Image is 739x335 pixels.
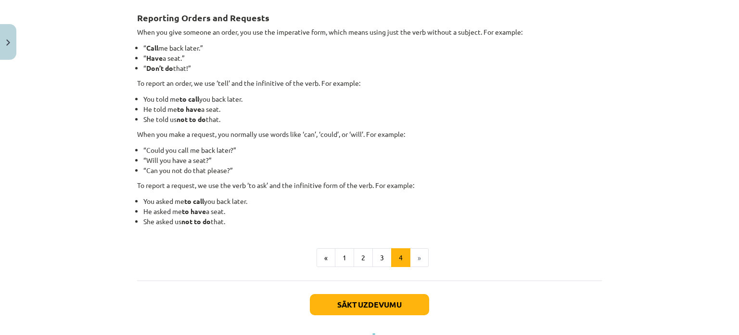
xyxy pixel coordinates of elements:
[143,43,602,53] li: “ me back later.”
[310,294,429,315] button: Sākt uzdevumu
[181,217,211,226] strong: not to do
[143,94,602,104] li: You told me you back later.
[137,78,602,88] p: To report an order, we use ‘tell’ and the infinitive of the verb. For example:
[143,63,602,73] li: “ that!”
[137,248,602,268] nav: Page navigation example
[182,207,206,215] strong: to have
[143,155,602,165] li: “Will you have a seat?”
[137,129,602,139] p: When you make a request, you normally use words like ‘can’, ‘could’, or ‘will’. For example:
[335,248,354,268] button: 1
[177,115,206,123] strong: not to do
[146,54,163,62] strong: Have
[143,104,602,114] li: He told me a seat.
[372,248,392,268] button: 3
[143,145,602,155] li: “Could you call me back later?”
[143,114,602,124] li: She told us that.
[179,94,199,103] strong: to call
[391,248,410,268] button: 4
[143,196,602,206] li: You asked me you back later.
[143,53,602,63] li: “ a seat.”
[143,206,602,216] li: He asked me a seat.
[354,248,373,268] button: 2
[137,180,602,190] p: To report a request, we use the verb ‘to ask’ and the infinitive form of the verb. For example:
[137,12,269,23] strong: Reporting Orders and Requests
[317,248,335,268] button: «
[6,40,10,46] img: icon-close-lesson-0947bae3869378f0d4975bcd49f059093ad1ed9edebbc8119c70593378902aed.svg
[184,197,204,205] strong: to call
[146,64,173,72] strong: Don’t do
[143,216,602,227] li: She asked us that.
[143,165,602,175] li: “Can you not do that please?”
[137,27,602,37] p: When you give someone an order, you use the imperative form, which means using just the verb with...
[177,105,201,113] strong: to have
[146,43,158,52] strong: Call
